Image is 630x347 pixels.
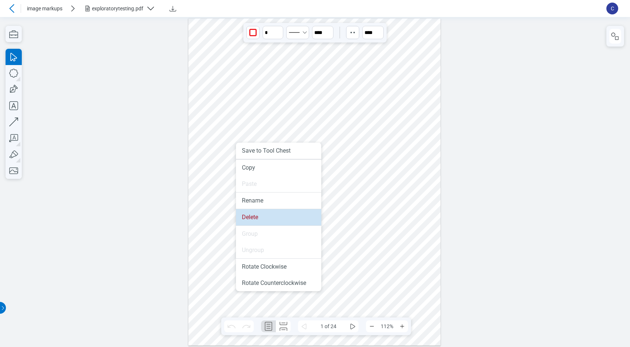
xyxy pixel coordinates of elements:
button: Zoom Out [366,320,378,332]
button: some [347,320,359,332]
span: 1 of 24 [310,320,347,332]
button: Zoom In [396,320,408,332]
button: Undo [224,320,239,332]
div: exploratorytesting.pdf [92,5,143,12]
li: Rotate Counterclockwise [236,275,321,291]
span: 112% [378,320,396,332]
button: Continuous Page Layout [276,320,291,332]
li: Save to Tool Chest [236,143,321,159]
button: Single Page Layout [261,320,276,332]
span: image markups [27,5,62,12]
li: Rotate Clockwise [236,259,321,275]
li: Copy [236,160,321,176]
li: Rename [236,193,321,209]
button: Select Solid [286,26,309,39]
button: exploratorytesting.pdf [83,3,161,14]
li: Group [236,226,321,242]
li: Delete [236,209,321,225]
li: Ungroup [236,242,321,258]
li: Paste [236,176,321,192]
button: Redo [239,320,254,332]
button: Download [167,3,179,14]
span: C [606,3,618,14]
